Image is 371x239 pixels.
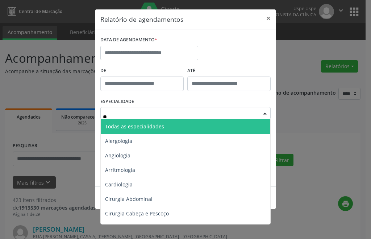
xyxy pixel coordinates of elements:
span: Cardiologia [105,181,133,188]
span: Alergologia [105,137,132,144]
span: Cirurgia Cabeça e Pescoço [105,210,169,217]
span: Todas as especialidades [105,123,164,130]
label: De [100,65,184,77]
label: ESPECIALIDADE [100,96,134,107]
label: ATÉ [187,65,271,77]
label: DATA DE AGENDAMENTO [100,34,157,46]
button: Close [261,9,276,27]
span: Angiologia [105,152,130,159]
h5: Relatório de agendamentos [100,15,183,24]
span: Arritmologia [105,166,135,173]
span: Cirurgia Abdominal [105,195,153,202]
